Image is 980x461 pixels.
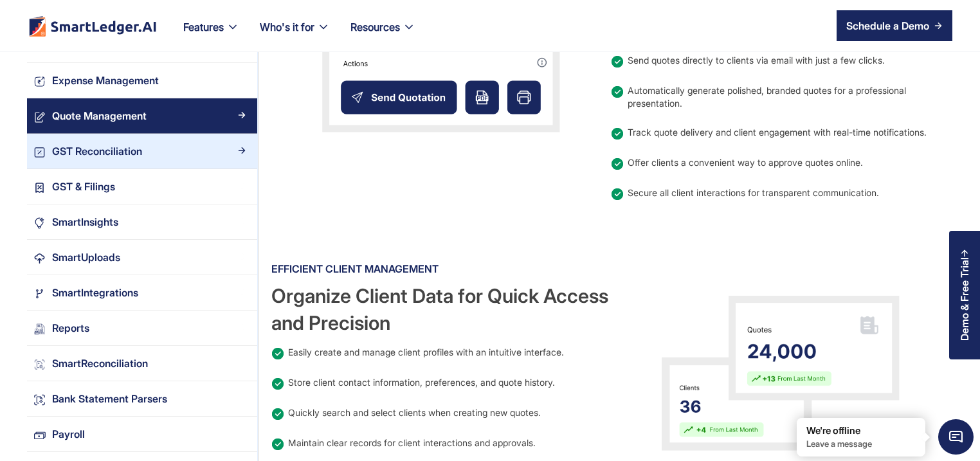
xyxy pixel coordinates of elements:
[52,213,118,231] div: SmartInsights
[238,76,246,84] img: Arrow Right Blue
[52,107,147,125] div: Quote Management
[271,258,611,279] div: Efficient Client Management
[27,134,257,169] a: GST ReconciliationArrow Right Blue
[27,311,257,346] a: ReportsArrow Right Blue
[837,10,952,41] a: Schedule a Demo
[806,424,916,437] div: We're offline
[806,438,916,449] p: Leave a message
[934,22,942,30] img: arrow right icon
[238,359,246,366] img: Arrow Right Blue
[260,18,314,36] div: Who's it for
[52,249,120,266] div: SmartUploads
[288,437,536,449] div: Maintain clear records for client interactions and approvals.
[288,406,541,419] div: Quickly search and select clients when creating new quotes.
[52,178,115,195] div: GST & Filings
[27,63,257,98] a: Expense ManagementArrow Right Blue
[238,323,246,331] img: Arrow Right Blue
[250,18,340,51] div: Who's it for
[52,72,159,89] div: Expense Management
[238,182,246,190] img: Arrow Right Blue
[959,257,970,341] div: Demo & Free Trial
[938,419,974,455] span: Chat Widget
[288,376,555,389] div: Store client contact information, preferences, and quote history.
[27,346,257,381] a: SmartReconciliationArrow Right Blue
[238,111,246,119] img: Arrow Right Blue
[238,288,246,296] img: Arrow Right Blue
[238,253,246,260] img: Arrow Right Blue
[628,54,885,67] div: Send quotes directly to clients via email with just a few clicks.
[27,275,257,311] a: SmartIntegrationsArrow Right Blue
[350,18,400,36] div: Resources
[27,417,257,452] a: PayrollArrow Right Blue
[846,18,929,33] div: Schedule a Demo
[288,346,564,359] div: Easily create and manage client profiles with an intuitive interface.
[27,381,257,417] a: Bank Statement ParsersArrow Right Blue
[52,355,148,372] div: SmartReconciliation
[628,126,927,139] div: Track quote delivery and client engagement with real-time notifications.
[52,390,167,408] div: Bank Statement Parsers
[628,84,950,110] div: Automatically generate polished, branded quotes for a professional presentation.
[238,394,246,402] img: Arrow Right Blue
[52,284,138,302] div: SmartIntegrations
[238,429,246,437] img: Arrow Right Blue
[52,143,142,160] div: GST Reconciliation
[27,204,257,240] a: SmartInsightsArrow Right Blue
[628,156,863,169] div: Offer clients a convenient way to approve quotes online.
[27,98,257,134] a: Quote ManagementArrow Right Blue
[238,147,246,154] img: Arrow Right Blue
[52,426,85,443] div: Payroll
[173,18,250,51] div: Features
[271,282,611,336] div: Organize Client Data for Quick Access and Precision
[238,217,246,225] img: Arrow Right Blue
[628,186,879,199] div: Secure all client interactions for transparent communication.
[27,240,257,275] a: SmartUploadsArrow Right Blue
[28,15,158,37] img: footer logo
[52,320,89,337] div: Reports
[27,169,257,204] a: GST & FilingsArrow Right Blue
[183,18,224,36] div: Features
[340,18,426,51] div: Resources
[28,15,158,37] a: home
